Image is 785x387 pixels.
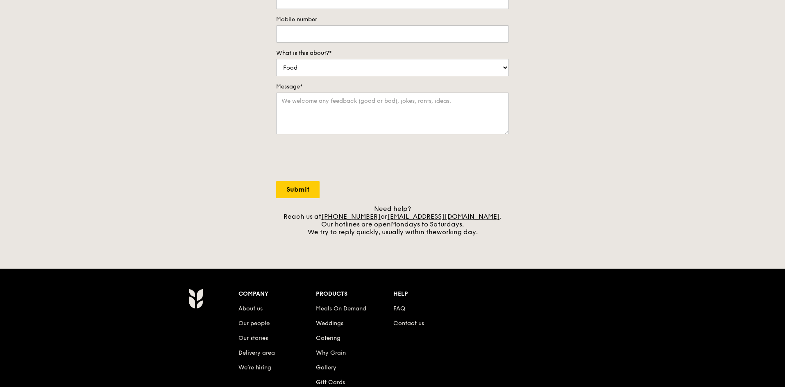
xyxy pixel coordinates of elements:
a: Why Grain [316,349,346,356]
a: About us [238,305,263,312]
a: Weddings [316,320,343,327]
a: We’re hiring [238,364,271,371]
label: Message* [276,83,509,91]
input: Submit [276,181,320,198]
a: Delivery area [238,349,275,356]
a: Catering [316,335,340,342]
a: Contact us [393,320,424,327]
span: working day. [437,228,478,236]
a: Gallery [316,364,336,371]
a: Gift Cards [316,379,345,386]
label: Mobile number [276,16,509,24]
div: Products [316,288,393,300]
label: What is this about?* [276,49,509,57]
span: Mondays to Saturdays. [391,220,464,228]
a: FAQ [393,305,405,312]
a: Our stories [238,335,268,342]
a: Meals On Demand [316,305,366,312]
img: Grain [188,288,203,309]
iframe: reCAPTCHA [276,143,401,174]
div: Help [393,288,471,300]
div: Need help? Reach us at or . Our hotlines are open We try to reply quickly, usually within the [276,205,509,236]
a: [EMAIL_ADDRESS][DOMAIN_NAME] [387,213,500,220]
a: Our people [238,320,270,327]
a: [PHONE_NUMBER] [321,213,381,220]
div: Company [238,288,316,300]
